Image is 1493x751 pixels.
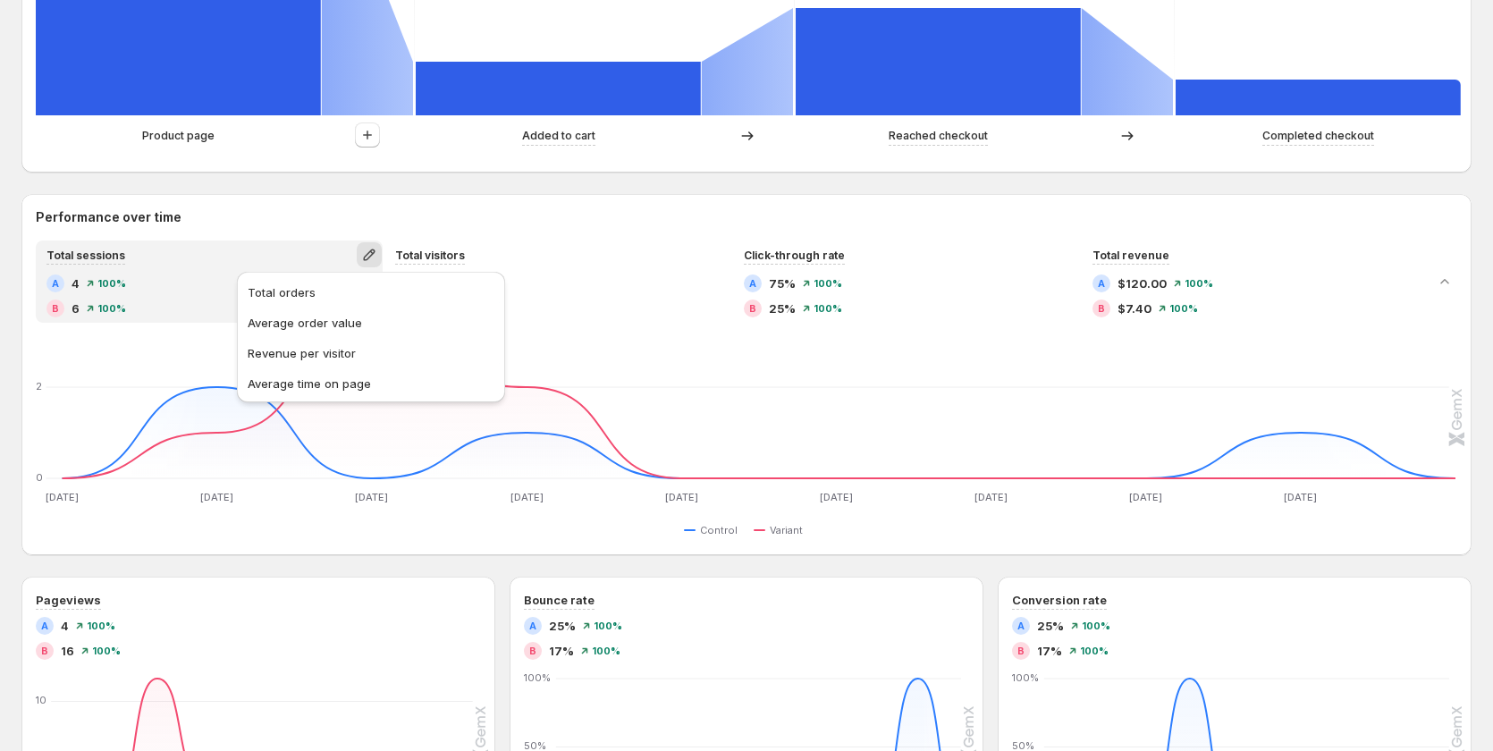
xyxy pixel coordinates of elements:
[355,491,388,503] text: [DATE]
[1012,591,1107,609] h3: Conversion rate
[510,491,544,503] text: [DATE]
[549,617,576,635] span: 25%
[87,620,115,631] span: 100%
[97,278,126,289] span: 100%
[1098,303,1105,314] h2: B
[549,642,574,660] span: 17%
[242,277,500,306] button: Total orders
[814,278,842,289] span: 100%
[1118,300,1151,317] span: $7.40
[242,338,500,367] button: Revenue per visitor
[1098,278,1105,289] h2: A
[529,646,536,656] h2: B
[36,208,1457,226] h2: Performance over time
[1080,646,1109,656] span: 100%
[744,249,845,262] span: Click-through rate
[700,523,738,537] span: Control
[1017,620,1025,631] h2: A
[36,591,101,609] h3: Pageviews
[749,278,756,289] h2: A
[524,671,551,684] text: 100%
[1118,274,1167,292] span: $120.00
[46,249,125,262] span: Total sessions
[395,249,465,262] span: Total visitors
[36,380,42,392] text: 2
[248,316,362,330] span: Average order value
[1037,617,1064,635] span: 25%
[242,308,500,336] button: Average order value
[1129,491,1162,503] text: [DATE]
[1092,249,1169,262] span: Total revenue
[52,303,59,314] h2: B
[524,591,595,609] h3: Bounce rate
[248,285,316,300] span: Total orders
[1185,278,1213,289] span: 100%
[770,523,803,537] span: Variant
[46,491,79,503] text: [DATE]
[61,642,74,660] span: 16
[754,519,810,541] button: Variant
[814,303,842,314] span: 100%
[248,346,356,360] span: Revenue per visitor
[769,274,796,292] span: 75%
[52,278,59,289] h2: A
[41,646,48,656] h2: B
[142,127,215,145] p: Product page
[1262,127,1374,145] p: Completed checkout
[72,274,80,292] span: 4
[1169,303,1198,314] span: 100%
[36,471,43,484] text: 0
[592,646,620,656] span: 100%
[749,303,756,314] h2: B
[41,620,48,631] h2: A
[529,620,536,631] h2: A
[242,368,500,397] button: Average time on page
[684,519,745,541] button: Control
[61,617,69,635] span: 4
[97,303,126,314] span: 100%
[72,300,80,317] span: 6
[1037,642,1062,660] span: 17%
[1017,646,1025,656] h2: B
[200,491,233,503] text: [DATE]
[665,491,698,503] text: [DATE]
[1082,620,1110,631] span: 100%
[522,127,595,145] p: Added to cart
[248,376,371,391] span: Average time on page
[92,646,121,656] span: 100%
[820,491,853,503] text: [DATE]
[769,300,796,317] span: 25%
[1432,269,1457,294] button: Collapse chart
[1012,671,1039,684] text: 100%
[889,127,988,145] p: Reached checkout
[1284,491,1317,503] text: [DATE]
[36,695,46,707] text: 10
[594,620,622,631] span: 100%
[974,491,1008,503] text: [DATE]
